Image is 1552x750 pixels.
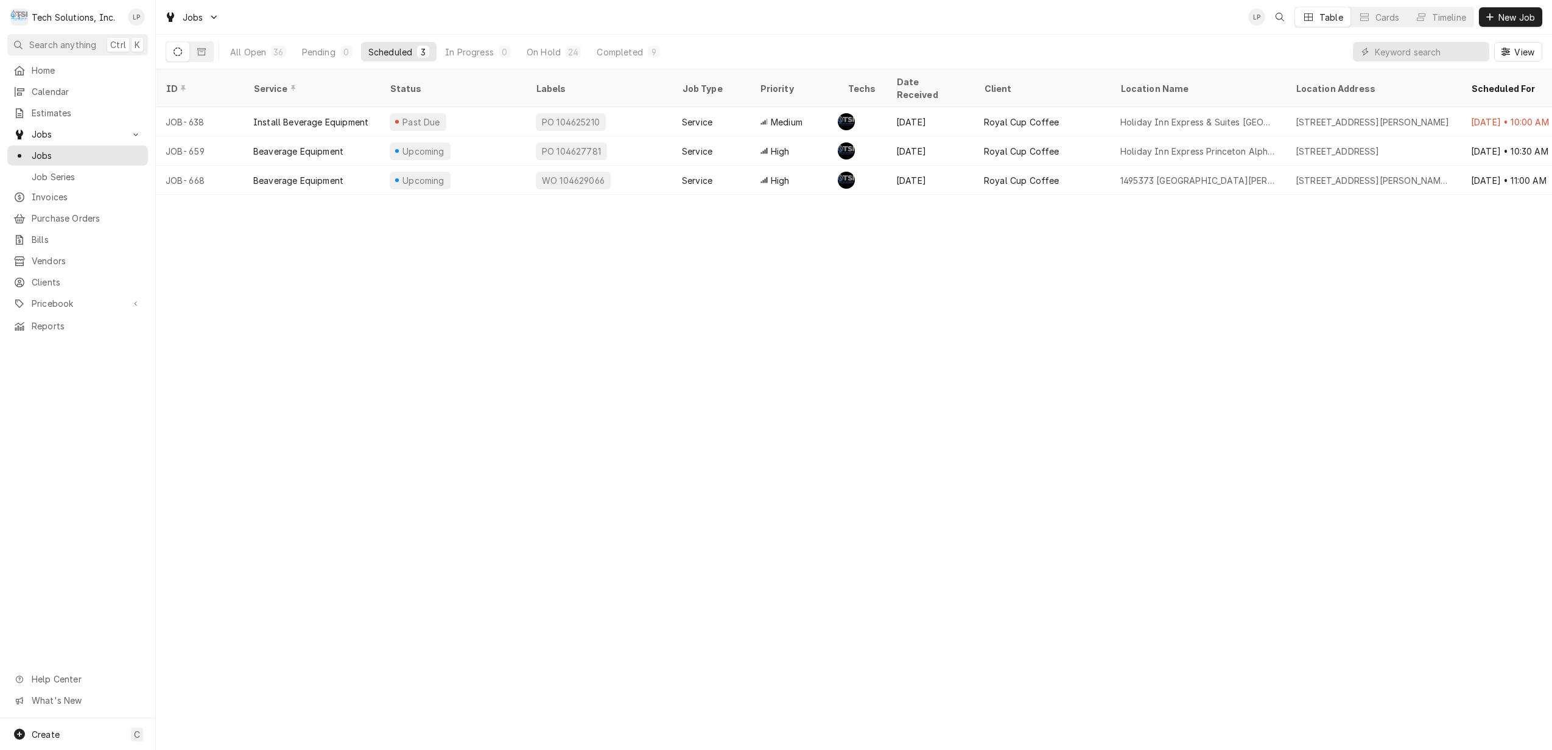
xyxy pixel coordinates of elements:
span: Calendar [32,85,142,98]
span: Medium [771,116,802,128]
span: Purchase Orders [32,212,142,225]
span: High [771,174,790,187]
div: Royal Cup Coffee [984,174,1059,187]
div: LP [1248,9,1265,26]
div: 0 [343,46,350,58]
div: AF [838,113,855,130]
div: [STREET_ADDRESS][PERSON_NAME][PERSON_NAME] [1296,174,1452,187]
a: Clients [7,272,148,292]
div: Client [984,82,1098,95]
div: Cards [1375,11,1400,24]
div: Past Due [401,116,442,128]
span: Clients [32,276,142,289]
div: Royal Cup Coffee [984,145,1059,158]
span: Bills [32,233,142,246]
a: Reports [7,316,148,336]
div: Service [253,82,368,95]
a: Go to Pricebook [7,293,148,314]
div: On Hold [527,46,561,58]
div: Holiday Inn Express & Suites [GEOGRAPHIC_DATA] [PERSON_NAME] Hospitality LLC [1120,116,1276,128]
a: Jobs [7,145,148,166]
div: [DATE] [887,166,974,195]
div: 24 [568,46,578,58]
div: Date Received [896,75,962,101]
div: Upcoming [401,145,446,158]
a: Go to Help Center [7,669,148,689]
span: Invoices [32,191,142,203]
div: ID [166,82,231,95]
div: Pending [302,46,335,58]
div: Location Address [1296,82,1449,95]
div: 1495373 [GEOGRAPHIC_DATA][PERSON_NAME]/Midway Hospitality LLC [1120,174,1276,187]
span: New Job [1496,11,1537,24]
div: Techs [848,82,877,95]
span: Reports [32,320,142,332]
span: Create [32,729,60,740]
button: View [1494,42,1542,61]
div: PO 104627781 [541,145,602,158]
span: Job Series [32,170,142,183]
span: View [1512,46,1537,58]
div: PO 104625210 [541,116,601,128]
span: Estimates [32,107,142,119]
div: Tech Solutions, Inc.'s Avatar [11,9,28,26]
div: Job Type [682,82,740,95]
a: Calendar [7,82,148,102]
div: Upcoming [401,174,446,187]
div: [STREET_ADDRESS] [1296,145,1380,158]
span: High [771,145,790,158]
a: Home [7,60,148,80]
span: Jobs [32,128,124,141]
span: K [135,38,140,51]
button: Search anythingCtrlK [7,34,148,55]
div: Holiday Inn Express Princeton Alpha Hospitality LLC [1120,145,1276,158]
div: Labels [536,82,662,95]
input: Keyword search [1375,42,1483,61]
div: All Open [230,46,266,58]
a: Go to Jobs [160,7,224,27]
div: Scheduled [368,46,412,58]
div: Lisa Paschal's Avatar [128,9,145,26]
div: AF [838,142,855,159]
div: In Progress [445,46,494,58]
div: Table [1319,11,1343,24]
span: Vendors [32,254,142,267]
div: 36 [273,46,283,58]
div: [STREET_ADDRESS][PERSON_NAME] [1296,116,1450,128]
span: Pricebook [32,297,124,310]
div: Austin Fox's Avatar [838,113,855,130]
div: JOB-668 [156,166,244,195]
div: AF [838,172,855,189]
button: New Job [1479,7,1542,27]
span: Jobs [32,149,142,162]
div: Lisa Paschal's Avatar [1248,9,1265,26]
div: Austin Fox's Avatar [838,142,855,159]
div: Service [682,145,712,158]
span: Help Center [32,673,141,685]
div: 0 [501,46,508,58]
div: Service [682,174,712,187]
div: Beaverage Equipment [253,145,343,158]
span: Search anything [29,38,96,51]
div: [DATE] [887,136,974,166]
div: Priority [760,82,826,95]
div: LP [128,9,145,26]
span: Jobs [183,11,203,24]
div: Service [682,116,712,128]
a: Go to Jobs [7,124,148,144]
div: T [11,9,28,26]
a: Go to What's New [7,690,148,710]
span: Home [32,64,142,77]
div: 9 [650,46,658,58]
div: JOB-659 [156,136,244,166]
div: Royal Cup Coffee [984,116,1059,128]
div: Completed [597,46,642,58]
div: Location Name [1120,82,1274,95]
a: Vendors [7,251,148,271]
span: Ctrl [110,38,126,51]
div: Beaverage Equipment [253,174,343,187]
div: [DATE] [887,107,974,136]
a: Estimates [7,103,148,123]
a: Bills [7,230,148,250]
span: C [134,728,140,741]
